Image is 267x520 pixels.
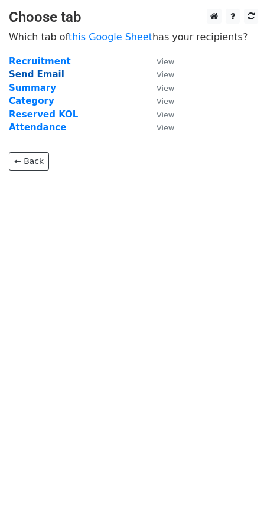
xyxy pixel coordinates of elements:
a: ← Back [9,152,49,171]
small: View [157,123,174,132]
small: View [157,110,174,119]
a: Send Email [9,69,64,80]
a: Recruitment [9,56,71,67]
a: Summary [9,83,56,93]
small: View [157,70,174,79]
a: View [145,56,174,67]
a: Category [9,96,54,106]
a: View [145,83,174,93]
small: View [157,97,174,106]
a: Attendance [9,122,66,133]
small: View [157,84,174,93]
h3: Choose tab [9,9,258,26]
p: Which tab of has your recipients? [9,31,258,43]
a: this Google Sheet [69,31,152,42]
a: Reserved KOL [9,109,78,120]
a: View [145,69,174,80]
a: View [145,96,174,106]
a: View [145,109,174,120]
a: View [145,122,174,133]
small: View [157,57,174,66]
